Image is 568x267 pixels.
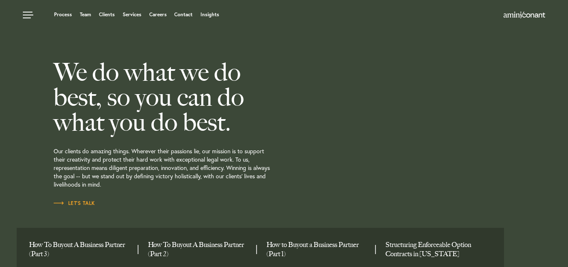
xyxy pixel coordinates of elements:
[54,201,95,206] span: Let’s Talk
[80,12,91,17] a: Team
[54,135,325,199] p: Our clients do amazing things. Wherever their passions lie, our mission is to support their creat...
[54,199,95,207] a: Let’s Talk
[99,12,115,17] a: Clients
[200,12,219,17] a: Insights
[148,240,250,259] a: How To Buyout A Business Partner (Part 2)
[54,60,325,135] h2: We do what we do best, so you can do what you do best.
[123,12,141,17] a: Services
[174,12,193,17] a: Contact
[54,12,72,17] a: Process
[385,240,488,259] a: Structuring Enforceable Option Contracts in Texas
[29,240,131,259] a: How To Buyout A Business Partner (Part 3)
[267,240,369,259] a: How to Buyout a Business Partner (Part 1)
[149,12,167,17] a: Careers
[504,12,545,18] img: Amini & Conant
